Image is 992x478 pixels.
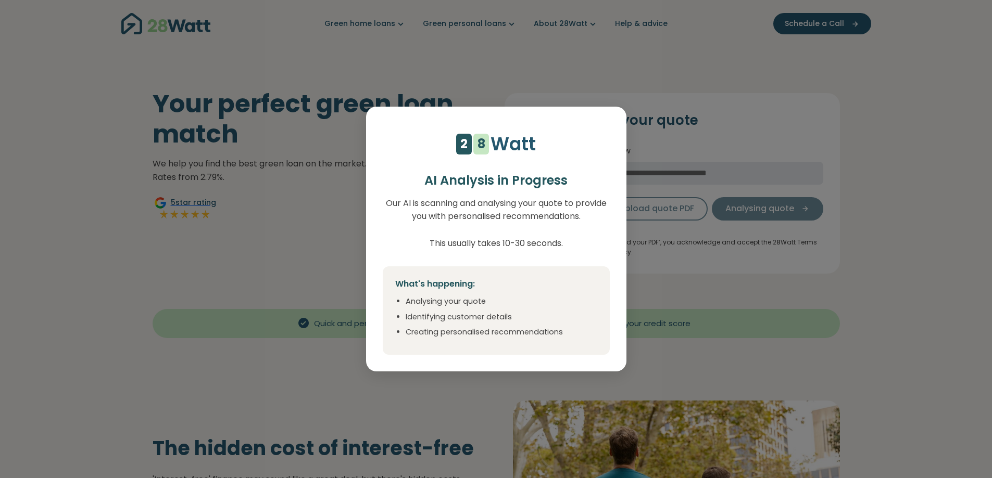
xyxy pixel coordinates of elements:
[395,279,597,290] h4: What's happening:
[491,130,536,159] p: Watt
[383,197,610,250] p: Our AI is scanning and analysing your quote to provide you with personalised recommendations. Thi...
[478,134,485,154] div: 8
[406,327,597,338] li: Creating personalised recommendations
[406,296,597,307] li: Analysing your quote
[383,173,610,188] h2: AI Analysis in Progress
[406,312,597,323] li: Identifying customer details
[460,134,468,154] div: 2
